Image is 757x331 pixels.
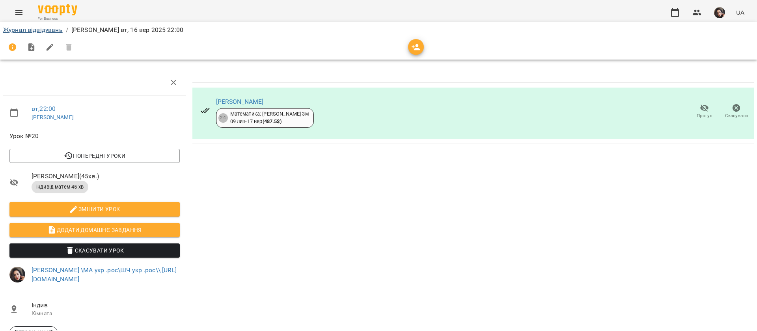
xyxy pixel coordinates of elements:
nav: breadcrumb [3,25,754,35]
span: індивід матем 45 хв [32,183,88,191]
b: ( 487.5 $ ) [263,118,282,124]
p: Кімната [32,310,180,318]
a: Журнал відвідувань [3,26,63,34]
p: [PERSON_NAME] вт, 16 вер 2025 22:00 [71,25,183,35]
span: Індив [32,301,180,310]
div: 24 [218,113,228,123]
span: Скасувати Урок [16,246,173,255]
button: Скасувати [720,101,752,123]
button: Змінити урок [9,202,180,216]
img: 415cf204168fa55e927162f296ff3726.jpg [9,267,25,282]
a: [PERSON_NAME] [32,114,74,120]
span: Попередні уроки [16,151,173,161]
span: Прогул [697,112,712,119]
button: Прогул [688,101,720,123]
span: For Business [38,16,77,21]
a: [PERSON_NAME] \МА укр .рос\ШЧ укр .рос\\ [URL][DOMAIN_NAME] [32,266,177,283]
button: Menu [9,3,28,22]
span: Змінити урок [16,204,173,214]
a: вт , 22:00 [32,105,56,112]
span: Урок №20 [9,131,180,141]
span: UA [736,8,744,17]
button: UA [733,5,748,20]
span: Скасувати [725,112,748,119]
button: Додати домашнє завдання [9,223,180,237]
li: / [66,25,68,35]
button: Скасувати Урок [9,243,180,258]
a: [PERSON_NAME] [216,98,264,105]
img: 415cf204168fa55e927162f296ff3726.jpg [714,7,725,18]
img: Voopty Logo [38,4,77,15]
div: Математика: [PERSON_NAME] 3м 09 лип - 17 вер [230,110,309,125]
span: [PERSON_NAME] ( 45 хв. ) [32,172,180,181]
span: Додати домашнє завдання [16,225,173,235]
button: Попередні уроки [9,149,180,163]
